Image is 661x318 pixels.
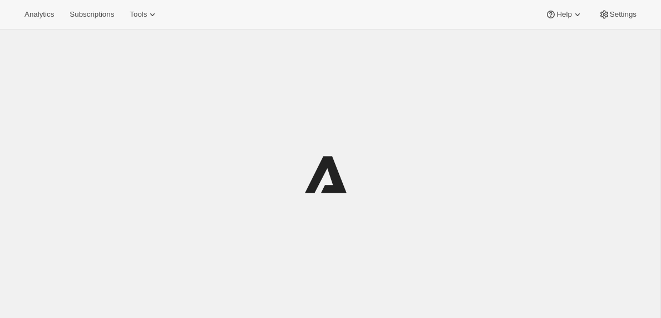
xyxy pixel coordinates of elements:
span: Subscriptions [70,10,114,19]
button: Analytics [18,7,61,22]
button: Tools [123,7,165,22]
button: Settings [592,7,643,22]
button: Help [539,7,589,22]
span: Settings [610,10,637,19]
button: Subscriptions [63,7,121,22]
span: Analytics [24,10,54,19]
span: Help [556,10,571,19]
span: Tools [130,10,147,19]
